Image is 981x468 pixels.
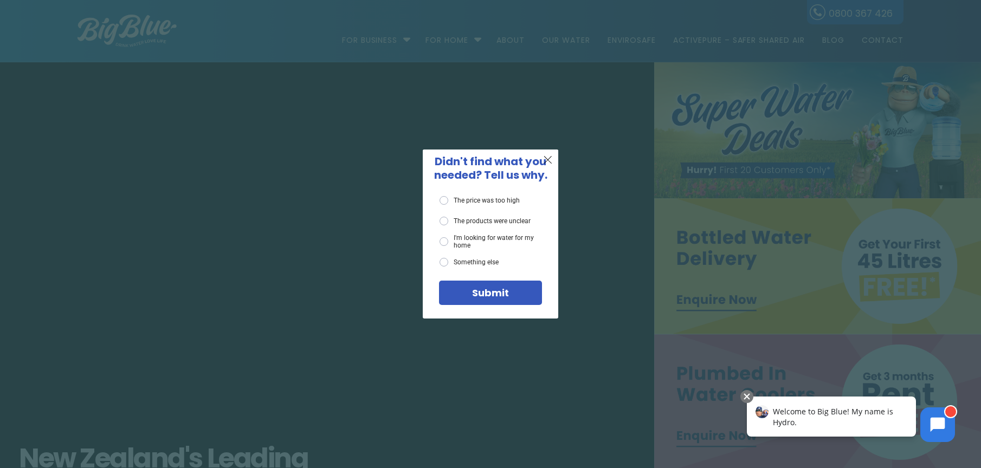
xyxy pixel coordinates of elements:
[543,153,553,166] span: X
[440,196,520,205] label: The price was too high
[735,388,966,453] iframe: Chatbot
[434,154,547,183] span: Didn't find what you needed? Tell us why.
[440,234,542,250] label: I'm looking for water for my home
[472,286,509,300] span: Submit
[440,258,499,266] label: Something else
[440,217,531,225] label: The products were unclear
